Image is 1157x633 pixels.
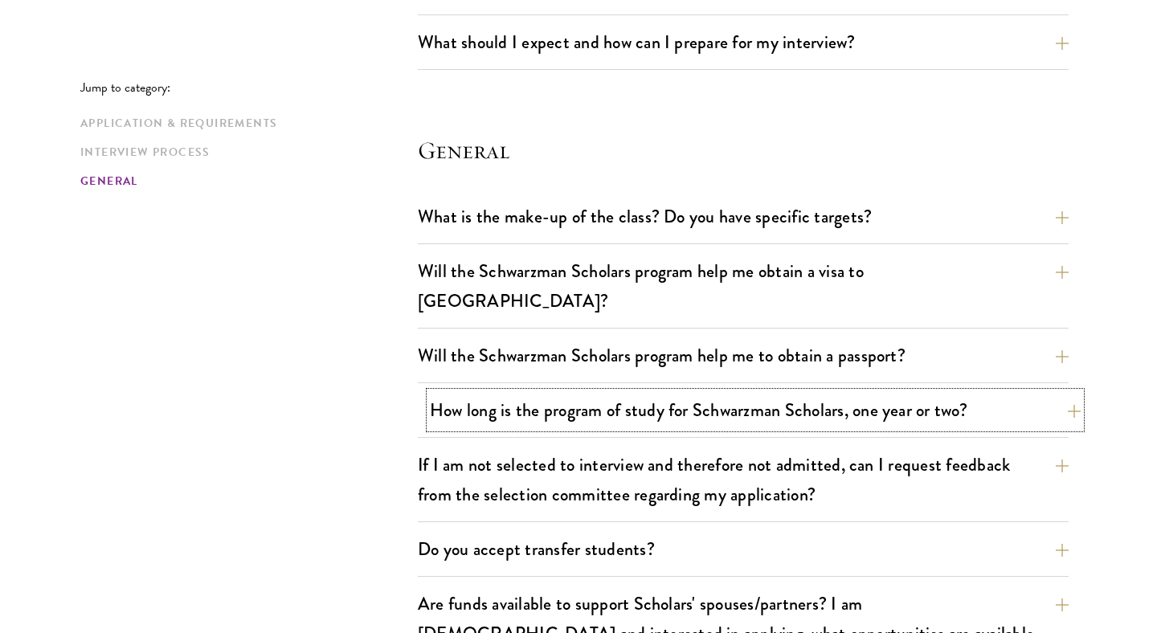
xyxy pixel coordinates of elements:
[80,115,408,132] a: Application & Requirements
[418,253,1069,319] button: Will the Schwarzman Scholars program help me obtain a visa to [GEOGRAPHIC_DATA]?
[418,198,1069,235] button: What is the make-up of the class? Do you have specific targets?
[418,134,1069,166] h4: General
[418,447,1069,513] button: If I am not selected to interview and therefore not admitted, can I request feedback from the sel...
[430,392,1081,428] button: How long is the program of study for Schwarzman Scholars, one year or two?
[80,173,408,190] a: General
[80,80,418,95] p: Jump to category:
[418,337,1069,374] button: Will the Schwarzman Scholars program help me to obtain a passport?
[80,144,408,161] a: Interview Process
[418,24,1069,60] button: What should I expect and how can I prepare for my interview?
[418,531,1069,567] button: Do you accept transfer students?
